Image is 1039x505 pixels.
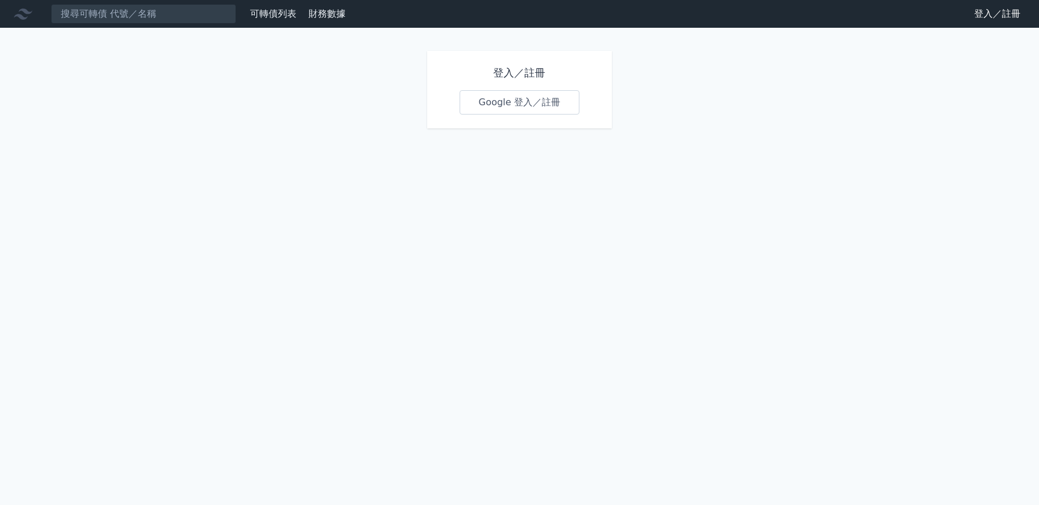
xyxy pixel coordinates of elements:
a: 登入／註冊 [965,5,1030,23]
a: 財務數據 [309,8,346,19]
input: 搜尋可轉債 代號／名稱 [51,4,236,24]
a: Google 登入／註冊 [460,90,580,115]
a: 可轉債列表 [250,8,296,19]
h1: 登入／註冊 [460,65,580,81]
